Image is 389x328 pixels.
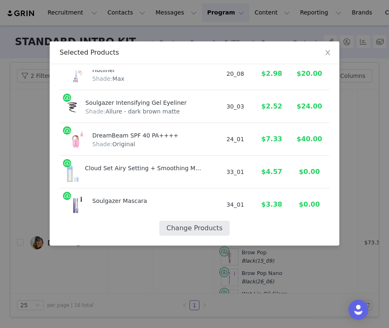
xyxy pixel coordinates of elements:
button: Change Products [159,221,229,236]
span: Shade: [85,108,106,115]
span: Shade: [92,141,113,147]
td: 30_03 [221,90,254,123]
span: $4.57 [261,168,282,176]
td: 34_01 [221,188,254,221]
span: $3.38 [261,200,282,208]
div: Soulgazer Intensifying Gel Eyeliner [85,96,202,107]
span: $0.00 [299,200,320,208]
span: $2.98 [261,70,282,77]
div: Cloud Set Airy Setting + Smoothing Mist [85,162,202,173]
img: SOULGAZER_MASCARA_FULLSIZE_Vessel_MacroApplicator.jpg [65,194,86,215]
span: $2.52 [261,102,282,110]
span: Allure - dark brown matte [85,108,180,115]
span: $7.33 [261,135,282,143]
div: Open Intercom Messenger [348,300,368,320]
button: Close [316,41,339,65]
td: 33_01 [221,156,254,188]
div: Selected Products [60,48,329,57]
span: Shade: [92,75,113,82]
div: DreamBeam SPF 40 PA++++ [92,129,203,140]
span: $20.00 [297,70,322,77]
img: HOTLINER_100_SMUDGE_6cdcfe8f-b8b7-4b1d-907f-48dc13e05e2f.jpg [65,63,86,84]
img: DREAMBEAM_SUNLIT_CAP_ON_ZOOM.jpg [65,129,86,150]
td: 24_01 [221,123,254,156]
img: Small-Kosas_Soulgazer2024_Swatch_Hypnotize.jpg [65,96,79,117]
td: 20_08 [221,58,254,90]
span: Max [92,75,125,82]
i: icon: close [324,49,331,56]
span: $24.00 [297,102,322,110]
span: $40.00 [297,135,322,143]
span: $0.00 [299,168,320,176]
div: Soulgazer Mascara [92,194,203,205]
span: Original [92,141,135,147]
img: Screenshot2024-12-18at3.53.22PM.png [65,162,79,182]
